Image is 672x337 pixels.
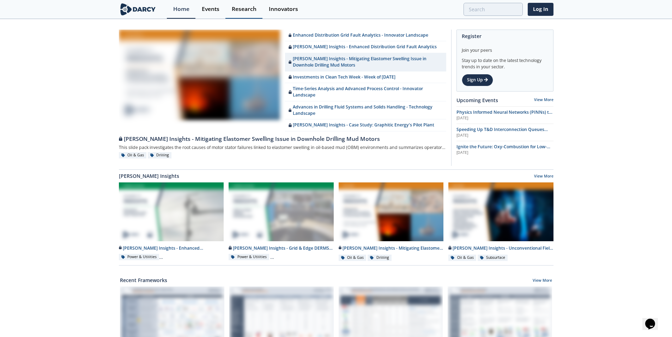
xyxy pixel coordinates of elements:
[226,182,336,261] a: Darcy Insights - Grid & Edge DERMS Integration preview [PERSON_NAME] Insights - Grid & Edge DERMS...
[448,255,476,261] div: Oil & Gas
[642,309,665,330] iframe: chat widget
[116,182,226,261] a: Darcy Insights - Enhanced Distribution Grid Fault Analytics preview [PERSON_NAME] Insights - Enha...
[462,30,548,42] div: Register
[173,6,189,12] div: Home
[285,101,446,120] a: Advances in Drilling Fluid Systems and Solids Handling - Technology Landscape
[119,254,159,260] div: Power & Utilities
[456,144,550,156] span: Ignite the Future: Oxy-Combustion for Low-Carbon Power
[285,71,446,83] a: Investments in Clean Tech Week - Week of [DATE]
[119,152,147,158] div: Oil & Gas
[448,245,553,251] div: [PERSON_NAME] Insights - Unconventional Field Development Optimization through Geochemical Finger...
[285,83,446,101] a: Time-Series Analysis and Advanced Process Control - Innovator Landscape
[120,276,167,284] a: Recent Frameworks
[456,109,553,121] a: Physics Informed Neural Networks (PINNs) to Accelerate Subsurface Scenario Analysis [DATE]
[456,144,553,156] a: Ignite the Future: Oxy-Combustion for Low-Carbon Power [DATE]
[269,6,298,12] div: Innovators
[119,135,446,143] div: [PERSON_NAME] Insights - Mitigating Elastomer Swelling Issue in Downhole Drilling Mud Motors
[229,245,334,251] div: [PERSON_NAME] Insights - Grid & Edge DERMS Integration
[119,143,446,152] div: This slide pack investigates the root causes of motor stator failures linked to elastomer swellin...
[534,174,553,180] a: View More
[456,150,553,156] div: [DATE]
[285,53,446,71] a: [PERSON_NAME] Insights - Mitigating Elastomer Swelling Issue in Downhole Drilling Mud Motors
[456,96,498,104] a: Upcoming Events
[456,109,552,121] span: Physics Informed Neural Networks (PINNs) to Accelerate Subsurface Scenario Analysis
[148,152,172,158] div: Drilling
[456,116,553,121] div: [DATE]
[232,6,256,12] div: Research
[339,255,367,261] div: Oil & Gas
[119,172,179,180] a: [PERSON_NAME] Insights
[456,133,553,138] div: [DATE]
[119,3,157,15] img: logo-wide.svg
[456,126,553,138] a: Speeding Up T&D Interconnection Queues with Enhanced Software Solutions [DATE]
[119,245,224,251] div: [PERSON_NAME] Insights - Enhanced Distribution Grid Fault Analytics
[446,182,556,261] a: Darcy Insights - Unconventional Field Development Optimization through Geochemical Fingerprinting...
[229,254,269,260] div: Power & Utilities
[462,42,548,54] div: Join your peers
[462,54,548,70] div: Stay up to date on the latest technology trends in your sector.
[336,182,446,261] a: Darcy Insights - Mitigating Elastomer Swelling Issue in Downhole Drilling Mud Motors preview [PER...
[528,3,553,16] a: Log In
[202,6,219,12] div: Events
[285,41,446,53] a: [PERSON_NAME] Insights - Enhanced Distribution Grid Fault Analytics
[119,131,446,143] a: [PERSON_NAME] Insights - Mitigating Elastomer Swelling Issue in Downhole Drilling Mud Motors
[464,3,523,16] input: Advanced Search
[478,255,508,261] div: Subsurface
[368,255,392,261] div: Drilling
[456,126,548,139] span: Speeding Up T&D Interconnection Queues with Enhanced Software Solutions
[339,245,444,251] div: [PERSON_NAME] Insights - Mitigating Elastomer Swelling Issue in Downhole Drilling Mud Motors
[534,97,553,102] a: View More
[285,119,446,131] a: [PERSON_NAME] Insights - Case Study: Graphitic Energy's Pilot Plant
[285,30,446,41] a: Enhanced Distribution Grid Fault Analytics - Innovator Landscape
[533,278,552,284] a: View More
[462,74,493,86] a: Sign Up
